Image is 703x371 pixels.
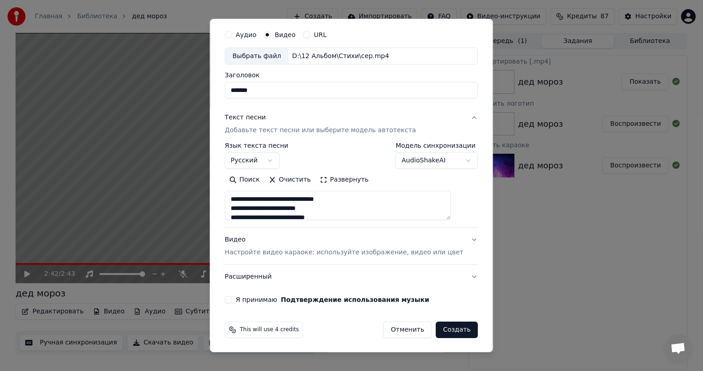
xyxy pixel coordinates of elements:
label: Заголовок [225,72,478,79]
button: Очистить [265,173,316,188]
label: Видео [275,32,296,38]
p: Настройте видео караоке: используйте изображение, видео или цвет [225,248,463,257]
button: Я принимаю [281,296,429,303]
span: This will use 4 credits [240,326,299,333]
div: Видео [225,236,463,258]
button: Поиск [225,173,264,188]
div: Текст песни [225,113,266,123]
label: URL [314,32,327,38]
div: Текст песниДобавьте текст песни или выберите модель автотекста [225,143,478,228]
label: Модель синхронизации [396,143,478,149]
button: Создать [436,322,478,338]
div: Выбрать файл [225,48,288,65]
button: Расширенный [225,265,478,289]
label: Я принимаю [236,296,429,303]
button: Развернуть [315,173,373,188]
label: Аудио [236,32,256,38]
div: D:\12 Альбом\Стихи\сер.mp4 [288,52,393,61]
p: Добавьте текст песни или выберите модель автотекста [225,126,416,135]
button: ВидеоНастройте видео караоке: используйте изображение, видео или цвет [225,228,478,265]
button: Отменить [383,322,432,338]
label: Язык текста песни [225,143,288,149]
button: Текст песниДобавьте текст песни или выберите модель автотекста [225,106,478,143]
